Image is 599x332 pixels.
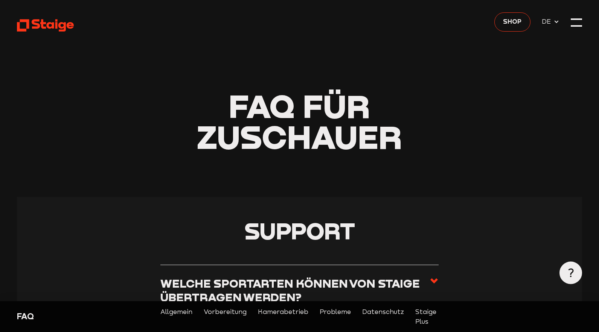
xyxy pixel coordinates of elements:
a: Kamerabetrieb [258,307,308,326]
span: Shop [503,17,521,26]
span: Support [244,217,355,245]
a: Shop [494,12,530,32]
a: Probleme [320,307,351,326]
span: DE [542,17,553,26]
a: Vorbereitung [204,307,247,326]
a: Allgemein [160,307,192,326]
div: FAQ [17,311,152,322]
a: Datenschutz [362,307,404,326]
span: FAQ [229,86,295,125]
h3: Welche Sportarten können von Staige übertragen werden? [160,276,430,305]
a: Staige Plus [415,307,439,326]
span: für Zuschauer [197,86,402,156]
